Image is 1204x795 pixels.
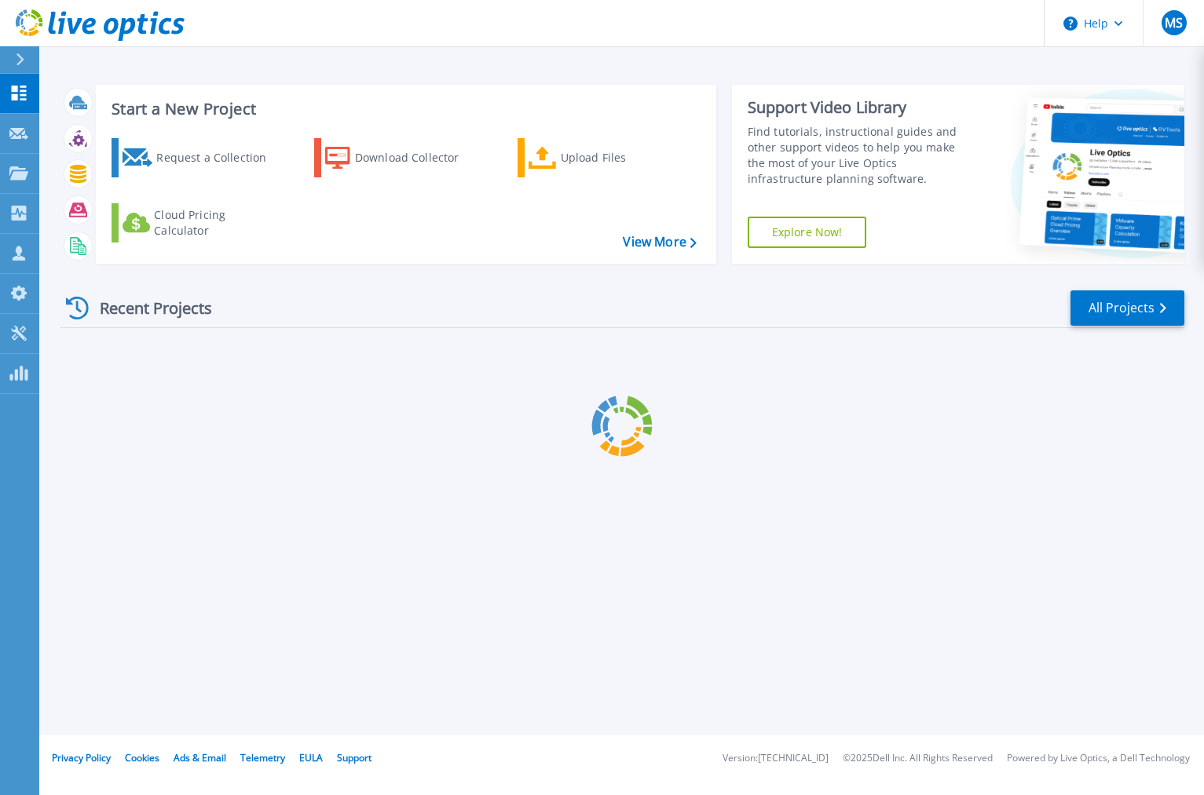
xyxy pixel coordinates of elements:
a: View More [623,235,696,250]
a: Download Collector [314,138,489,177]
a: Privacy Policy [52,751,111,764]
a: Support [337,751,371,764]
a: Request a Collection [112,138,287,177]
a: Ads & Email [174,751,226,764]
div: Find tutorials, instructional guides and other support videos to help you make the most of your L... [748,124,975,187]
li: © 2025 Dell Inc. All Rights Reserved [843,753,993,764]
a: All Projects [1070,290,1184,326]
div: Upload Files [561,142,686,173]
div: Cloud Pricing Calculator [154,207,280,239]
div: Request a Collection [156,142,282,173]
div: Support Video Library [748,97,975,118]
a: Explore Now! [748,217,867,248]
li: Powered by Live Optics, a Dell Technology [1007,753,1190,764]
div: Recent Projects [60,289,233,327]
h3: Start a New Project [112,100,696,118]
a: Telemetry [240,751,285,764]
div: Download Collector [355,142,481,173]
a: EULA [299,751,323,764]
span: MS [1165,16,1183,29]
a: Cloud Pricing Calculator [112,203,287,243]
a: Upload Files [518,138,693,177]
li: Version: [TECHNICAL_ID] [723,753,829,764]
a: Cookies [125,751,159,764]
